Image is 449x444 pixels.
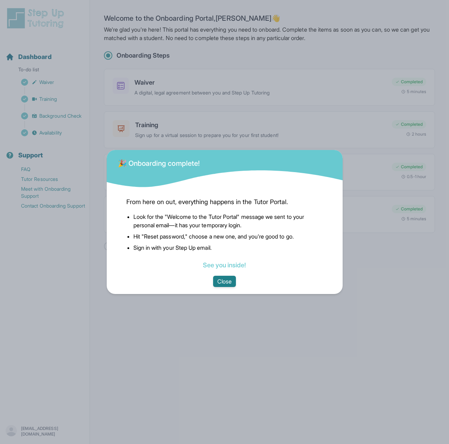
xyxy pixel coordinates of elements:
[203,261,246,269] a: See you inside!
[126,197,323,207] span: From here on out, everything happens in the Tutor Portal.
[118,154,200,168] div: 🎉 Onboarding complete!
[213,276,236,287] button: Close
[133,232,323,241] li: Hit "Reset password," choose a new one, and you're good to go.
[133,243,323,252] li: Sign in with your Step Up email.
[133,213,323,229] li: Look for the "Welcome to the Tutor Portal" message we sent to your personal email—it has your tem...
